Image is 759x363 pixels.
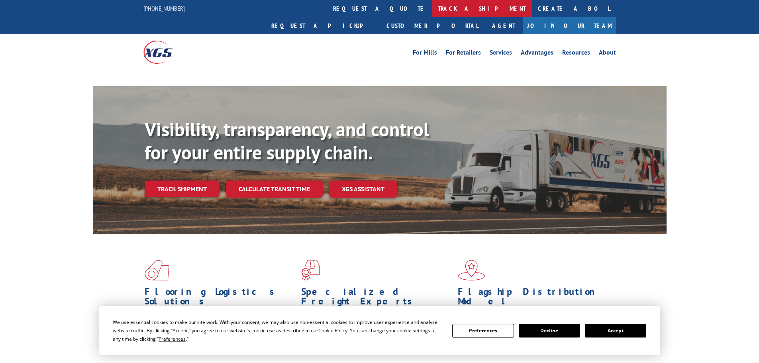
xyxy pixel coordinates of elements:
[521,49,553,58] a: Advantages
[490,49,512,58] a: Services
[99,306,660,355] div: Cookie Consent Prompt
[446,49,481,58] a: For Retailers
[145,181,220,197] a: Track shipment
[145,287,295,310] h1: Flooring Logistics Solutions
[145,260,169,281] img: xgs-icon-total-supply-chain-intelligence-red
[599,49,616,58] a: About
[452,324,514,337] button: Preferences
[562,49,590,58] a: Resources
[159,336,186,342] span: Preferences
[413,49,437,58] a: For Mills
[458,287,608,310] h1: Flagship Distribution Model
[523,17,616,34] a: Join Our Team
[380,17,484,34] a: Customer Portal
[226,181,323,198] a: Calculate transit time
[265,17,380,34] a: Request a pickup
[519,324,580,337] button: Decline
[113,318,443,343] div: We use essential cookies to make our site work. With your consent, we may also use non-essential ...
[145,117,429,165] b: Visibility, transparency, and control for your entire supply chain.
[301,260,320,281] img: xgs-icon-focused-on-flooring-red
[585,324,646,337] button: Accept
[301,287,452,310] h1: Specialized Freight Experts
[143,4,185,12] a: [PHONE_NUMBER]
[318,327,347,334] span: Cookie Policy
[484,17,523,34] a: Agent
[329,181,397,198] a: XGS ASSISTANT
[458,260,485,281] img: xgs-icon-flagship-distribution-model-red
